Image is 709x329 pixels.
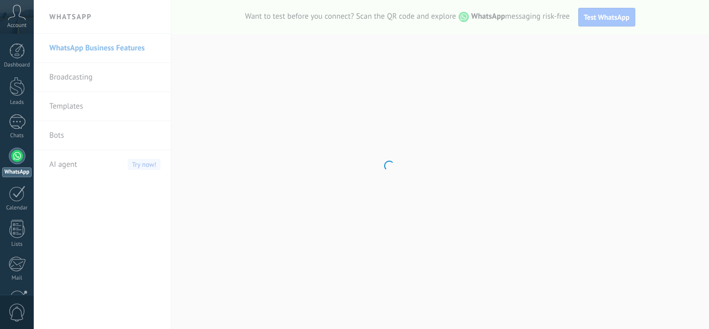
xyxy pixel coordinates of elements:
div: WhatsApp [2,167,32,177]
div: Mail [2,275,32,282]
div: Dashboard [2,62,32,69]
div: Leads [2,99,32,106]
div: Calendar [2,205,32,212]
div: Lists [2,241,32,248]
div: Chats [2,133,32,139]
span: Account [7,22,26,29]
